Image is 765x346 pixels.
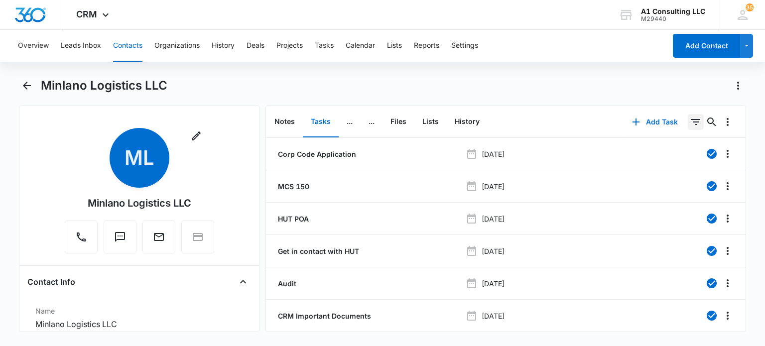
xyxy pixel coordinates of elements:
[35,306,243,316] label: Name
[720,308,736,324] button: Overflow Menu
[720,114,736,130] button: Overflow Menu
[235,274,251,290] button: Close
[19,78,34,94] button: Back
[142,236,175,244] a: Email
[382,107,414,137] button: Files
[61,30,101,62] button: Leads Inbox
[482,214,505,224] p: [DATE]
[361,107,382,137] button: ...
[88,196,191,211] div: Minlano Logistics LLC
[641,7,705,15] div: account name
[65,221,98,253] button: Call
[76,9,97,19] span: CRM
[688,114,704,130] button: Filters
[746,3,754,11] span: 35
[704,114,720,130] button: Search...
[482,278,505,289] p: [DATE]
[247,30,264,62] button: Deals
[65,236,98,244] a: Call
[276,181,309,192] a: MCS 150
[387,30,402,62] button: Lists
[303,107,339,137] button: Tasks
[482,181,505,192] p: [DATE]
[746,3,754,11] div: notifications count
[641,15,705,22] div: account id
[447,107,488,137] button: History
[346,30,375,62] button: Calendar
[110,128,169,188] span: ML
[276,246,359,256] a: Get in contact with HUT
[276,30,303,62] button: Projects
[142,221,175,253] button: Email
[276,278,296,289] a: Audit
[276,149,356,159] a: Corp Code Application
[276,214,309,224] a: HUT POA
[720,275,736,291] button: Overflow Menu
[414,107,447,137] button: Lists
[41,78,167,93] h1: Minlano Logistics LLC
[482,311,505,321] p: [DATE]
[673,34,740,58] button: Add Contact
[212,30,235,62] button: History
[35,318,243,330] dd: Minlano Logistics LLC
[720,243,736,259] button: Overflow Menu
[339,107,361,137] button: ...
[104,221,136,253] button: Text
[451,30,478,62] button: Settings
[622,110,688,134] button: Add Task
[154,30,200,62] button: Organizations
[18,30,49,62] button: Overview
[27,302,251,335] div: NameMinlano Logistics LLC
[266,107,303,137] button: Notes
[27,276,75,288] h4: Contact Info
[276,311,371,321] a: CRM Important Documents
[730,78,746,94] button: Actions
[482,246,505,256] p: [DATE]
[720,211,736,227] button: Overflow Menu
[113,30,142,62] button: Contacts
[720,146,736,162] button: Overflow Menu
[720,178,736,194] button: Overflow Menu
[414,30,439,62] button: Reports
[104,236,136,244] a: Text
[315,30,334,62] button: Tasks
[482,149,505,159] p: [DATE]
